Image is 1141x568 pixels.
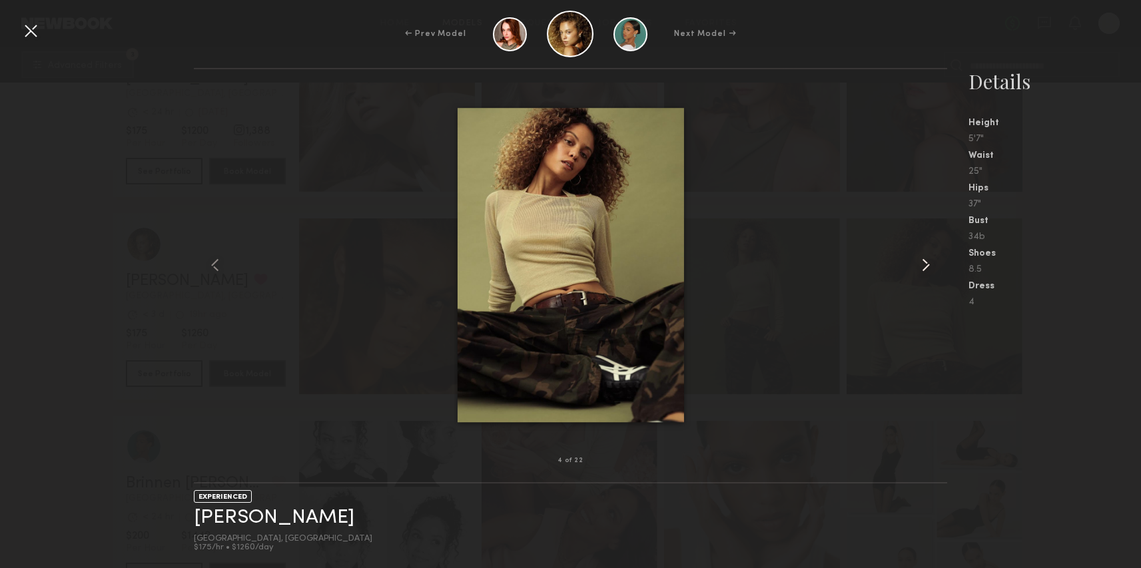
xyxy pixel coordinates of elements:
[968,151,1141,160] div: Waist
[194,535,372,543] div: [GEOGRAPHIC_DATA], [GEOGRAPHIC_DATA]
[968,167,1141,176] div: 25"
[194,507,354,528] a: [PERSON_NAME]
[194,490,252,503] div: EXPERIENCED
[968,200,1141,209] div: 37"
[968,135,1141,144] div: 5'7"
[558,457,583,464] div: 4 of 22
[968,68,1141,95] div: Details
[968,298,1141,307] div: 4
[405,28,466,40] div: ← Prev Model
[968,232,1141,242] div: 34b
[194,543,372,552] div: $175/hr • $1260/day
[968,119,1141,128] div: Height
[674,28,736,40] div: Next Model →
[968,184,1141,193] div: Hips
[968,282,1141,291] div: Dress
[968,216,1141,226] div: Bust
[968,265,1141,274] div: 8.5
[968,249,1141,258] div: Shoes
